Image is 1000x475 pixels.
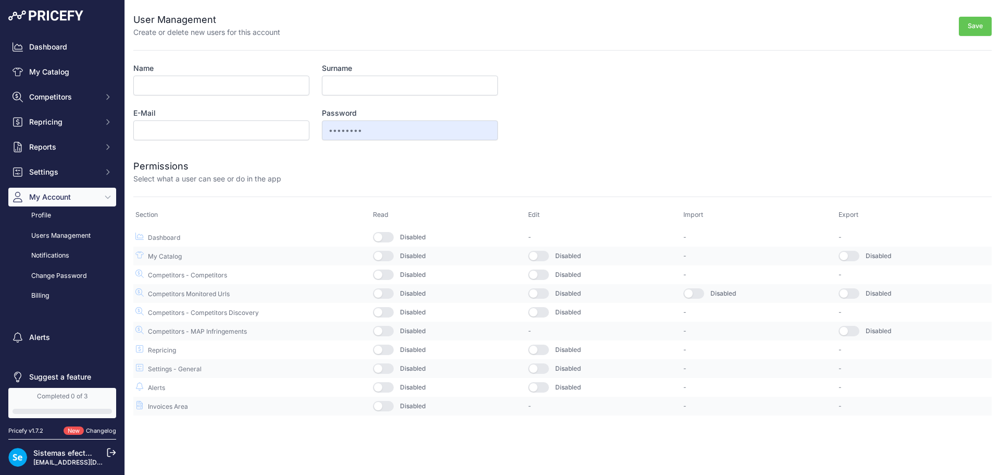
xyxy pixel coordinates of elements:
a: My Catalog [8,63,116,81]
a: Alerts [8,328,116,347]
span: Disabled [555,383,581,391]
p: - [528,233,679,241]
span: Disabled [400,252,426,260]
span: Disabled [866,252,891,260]
p: - [528,402,679,410]
span: New [64,427,84,435]
span: Disabled [555,252,581,260]
p: - [683,346,834,354]
p: - [839,402,990,410]
span: Disabled [400,346,426,354]
p: Competitors - MAP Infringements [135,326,369,336]
button: Competitors [8,88,116,106]
p: My Catalog [135,251,369,261]
p: Settings - General [135,363,369,373]
span: Settings [29,167,97,177]
img: Pricefy Logo [8,10,83,21]
p: Invoices Area [135,401,369,411]
button: Settings [8,163,116,181]
button: Repricing [8,113,116,131]
p: Select what a user can see or do in the app [133,174,281,184]
button: My Account [8,188,116,206]
label: Name [133,63,309,74]
p: - [839,364,990,373]
span: Disabled [555,346,581,354]
label: Password [322,108,498,118]
button: Save [959,17,992,36]
span: Disabled [555,289,581,297]
span: Disabled [400,233,426,241]
p: Edit [528,210,611,220]
a: Sistemas efectoLED [33,448,103,457]
a: Change Password [8,267,116,285]
p: Import [683,210,767,220]
span: Repricing [29,117,97,127]
span: Disabled [866,327,891,335]
a: Profile [8,206,116,225]
p: - [839,383,990,392]
span: Disabled [400,402,426,410]
p: - [683,233,834,241]
p: Competitors - Competitors [135,270,369,279]
p: - [839,271,990,279]
span: Disabled [555,364,581,372]
p: - [839,346,990,354]
p: - [683,327,834,335]
span: Disabled [400,383,426,391]
a: Users Management [8,227,116,245]
nav: Sidebar [8,38,116,386]
a: Suggest a feature [8,368,116,386]
span: Disabled [400,364,426,372]
a: Notifications [8,247,116,265]
div: Completed 0 of 3 [12,392,112,400]
p: Competitors Monitored Urls [135,288,369,298]
a: Changelog [86,427,116,434]
span: Disabled [400,327,426,335]
label: E-Mail [133,108,309,118]
p: - [683,252,834,260]
p: Competitors - Competitors Discovery [135,307,369,317]
span: Disabled [710,289,736,297]
span: Disabled [400,289,426,297]
p: Create or delete new users for this account [133,27,280,38]
a: Billing [8,287,116,305]
span: Disabled [866,289,891,297]
p: - [683,308,834,316]
div: Pricefy v1.7.2 [8,427,43,435]
span: Disabled [400,308,426,316]
p: Alerts [135,382,369,392]
p: Dashboard [135,232,369,242]
span: Permissions [133,161,189,172]
span: Competitors [29,92,97,102]
span: Disabled [555,271,581,278]
p: Section [135,210,219,220]
a: [EMAIL_ADDRESS][DOMAIN_NAME] [33,458,142,466]
a: Completed 0 of 3 [8,388,116,418]
p: - [683,364,834,373]
p: - [683,271,834,279]
p: - [683,383,834,392]
button: Reports [8,138,116,156]
p: - [528,327,679,335]
p: - [683,402,834,410]
p: - [839,233,990,241]
p: - [839,308,990,316]
p: Repricing [135,345,369,355]
a: Dashboard [8,38,116,56]
span: Disabled [400,271,426,278]
h2: User Management [133,13,280,27]
p: Export [839,210,922,220]
span: Disabled [555,308,581,316]
span: Reports [29,142,97,152]
p: Read [373,210,456,220]
span: My Account [29,192,97,202]
label: Surname [322,63,498,74]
